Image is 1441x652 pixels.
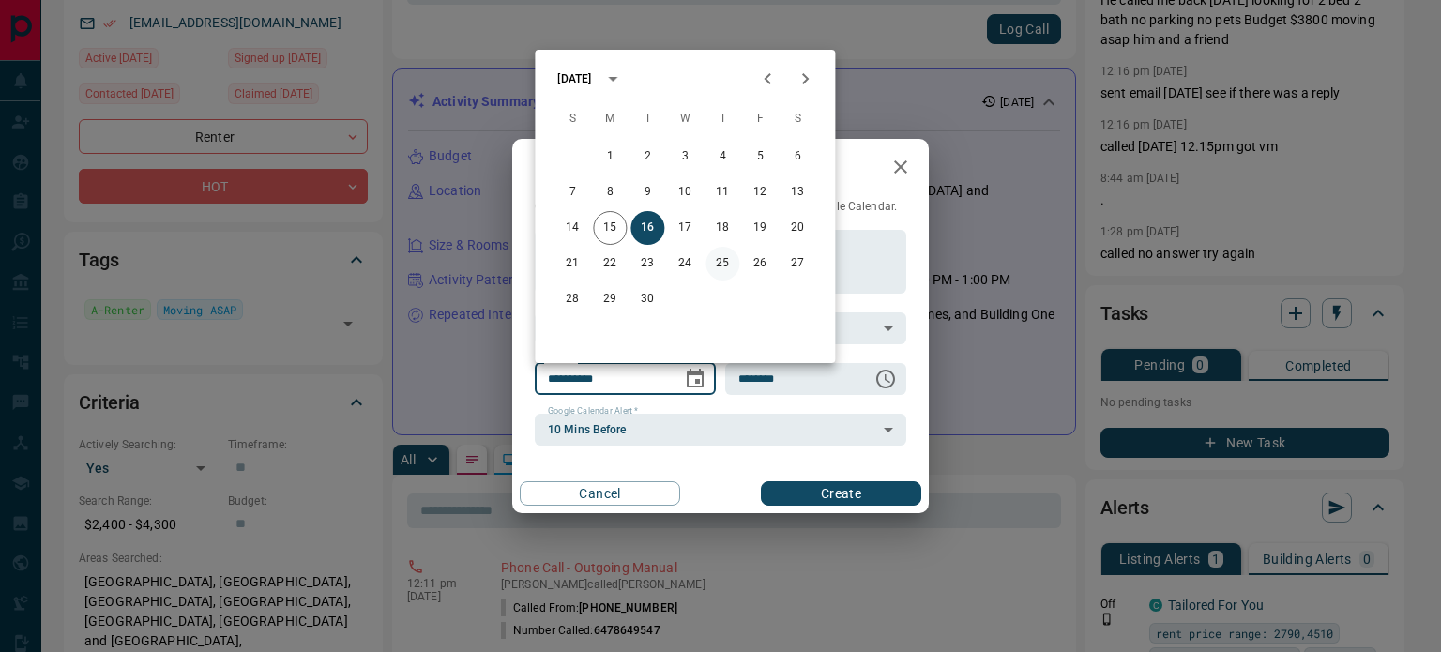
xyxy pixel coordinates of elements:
[743,100,777,138] span: Friday
[749,60,786,98] button: Previous month
[593,211,627,245] button: 15
[597,63,629,95] button: calendar view is open, switch to year view
[512,139,640,199] h2: New Task
[555,247,589,281] button: 21
[630,175,664,209] button: 9
[668,140,702,174] button: 3
[743,175,777,209] button: 12
[520,481,680,506] button: Cancel
[555,175,589,209] button: 7
[668,175,702,209] button: 10
[630,140,664,174] button: 2
[705,100,739,138] span: Thursday
[781,140,814,174] button: 6
[593,140,627,174] button: 1
[593,100,627,138] span: Monday
[676,360,714,398] button: Choose date, selected date is Sep 16, 2025
[705,140,739,174] button: 4
[786,60,824,98] button: Next month
[668,247,702,281] button: 24
[781,247,814,281] button: 27
[630,247,664,281] button: 23
[761,481,921,506] button: Create
[555,211,589,245] button: 14
[668,100,702,138] span: Wednesday
[548,355,571,367] label: Date
[593,175,627,209] button: 8
[593,282,627,316] button: 29
[557,70,591,87] div: [DATE]
[781,211,814,245] button: 20
[743,140,777,174] button: 5
[630,211,664,245] button: 16
[743,211,777,245] button: 19
[548,405,638,417] label: Google Calendar Alert
[555,100,589,138] span: Sunday
[705,247,739,281] button: 25
[705,211,739,245] button: 18
[781,175,814,209] button: 13
[668,211,702,245] button: 17
[738,355,763,367] label: Time
[743,247,777,281] button: 26
[630,100,664,138] span: Tuesday
[555,282,589,316] button: 28
[705,175,739,209] button: 11
[781,100,814,138] span: Saturday
[535,414,906,446] div: 10 Mins Before
[867,360,904,398] button: Choose time, selected time is 6:00 AM
[593,247,627,281] button: 22
[630,282,664,316] button: 30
